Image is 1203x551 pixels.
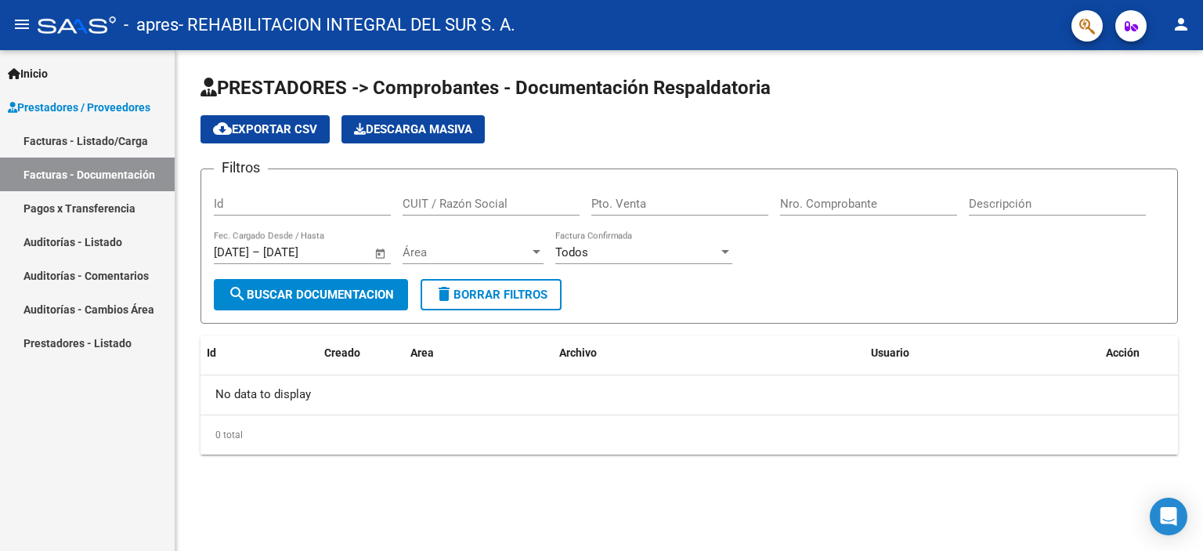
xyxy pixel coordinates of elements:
span: Id [207,346,216,359]
datatable-header-cell: Creado [318,336,404,370]
datatable-header-cell: Archivo [553,336,865,370]
span: – [252,245,260,259]
span: Archivo [559,346,597,359]
button: Buscar Documentacion [214,279,408,310]
span: Descarga Masiva [354,122,472,136]
datatable-header-cell: Id [200,336,263,370]
mat-icon: cloud_download [213,119,232,138]
button: Exportar CSV [200,115,330,143]
button: Open calendar [372,245,390,263]
button: Borrar Filtros [421,279,562,310]
span: Usuario [871,346,909,359]
h3: Filtros [214,157,268,179]
mat-icon: menu [13,15,31,34]
span: Area [410,346,434,359]
input: Fecha fin [263,245,339,259]
datatable-header-cell: Acción [1100,336,1178,370]
span: Inicio [8,65,48,82]
div: 0 total [200,415,1178,455]
span: Buscar Documentacion [228,288,394,302]
span: - apres [124,8,179,42]
mat-icon: person [1172,15,1190,34]
span: Prestadores / Proveedores [8,99,150,116]
span: Creado [324,346,360,359]
span: - REHABILITACION INTEGRAL DEL SUR S. A. [179,8,515,42]
span: Acción [1106,346,1140,359]
input: Fecha inicio [214,245,249,259]
mat-icon: search [228,285,247,303]
span: Borrar Filtros [435,288,547,302]
mat-icon: delete [435,285,453,303]
button: Descarga Masiva [341,115,485,143]
div: Open Intercom Messenger [1150,498,1187,535]
datatable-header-cell: Usuario [865,336,1100,370]
span: Área [403,245,529,259]
div: No data to display [200,375,1178,415]
span: Exportar CSV [213,122,317,136]
span: PRESTADORES -> Comprobantes - Documentación Respaldatoria [200,77,771,99]
datatable-header-cell: Area [404,336,553,370]
app-download-masive: Descarga masiva de comprobantes (adjuntos) [341,115,485,143]
span: Todos [555,245,588,259]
